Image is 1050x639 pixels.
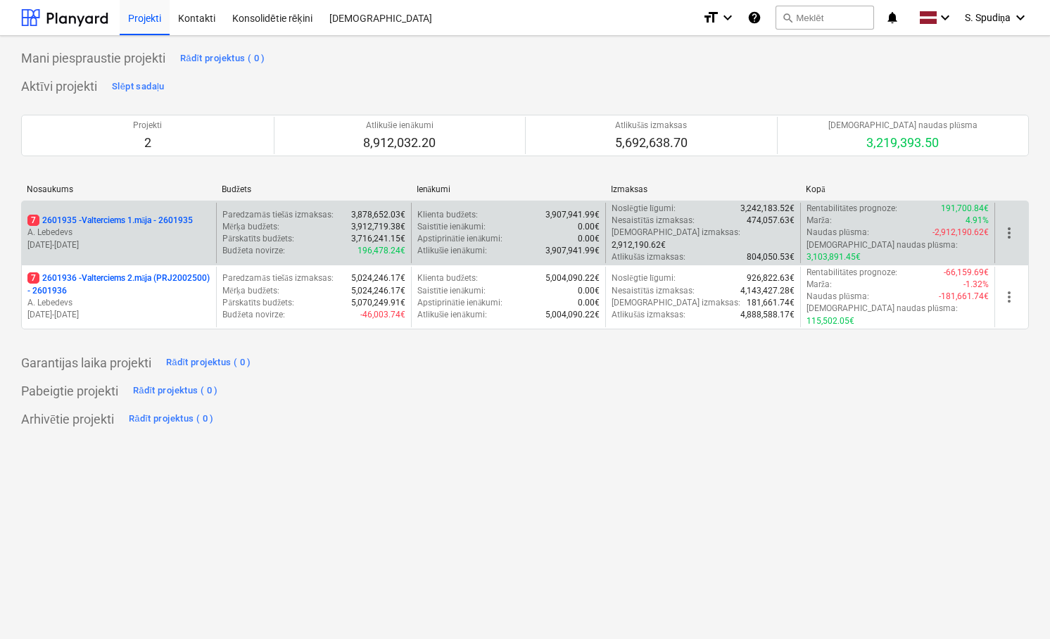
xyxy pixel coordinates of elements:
p: 474,057.63€ [747,215,795,227]
p: 926,822.63€ [747,272,795,284]
p: 5,004,090.22€ [545,309,600,321]
p: [DEMOGRAPHIC_DATA] naudas plūsma [828,120,978,132]
span: S. Spudiņa [965,12,1011,24]
p: [DATE] - [DATE] [27,309,210,321]
div: Kopā [806,184,989,195]
p: 3,103,891.45€ [807,251,861,263]
iframe: Chat Widget [980,571,1050,639]
p: Projekti [133,120,162,132]
p: [DATE] - [DATE] [27,239,210,251]
i: keyboard_arrow_down [937,9,954,26]
p: Atlikušie ienākumi [363,120,436,132]
p: Saistītie ienākumi : [417,221,486,233]
p: Noslēgtie līgumi : [612,272,676,284]
p: -181,661.74€ [939,291,989,303]
p: [DEMOGRAPHIC_DATA] naudas plūsma : [807,303,958,315]
button: Rādīt projektus ( 0 ) [163,352,255,374]
i: format_size [702,9,719,26]
p: 8,912,032.20 [363,134,436,151]
p: 2 [133,134,162,151]
p: 3,219,393.50 [828,134,978,151]
span: more_vert [1001,289,1018,305]
div: 72601936 -Valterciems 2.māja (PRJ2002500) - 2601936A. Lebedevs[DATE]-[DATE] [27,272,210,321]
div: Budžets [222,184,405,195]
p: Atlikušās izmaksas [615,120,688,132]
p: 3,716,241.15€ [351,233,405,245]
div: Izmaksas [611,184,795,194]
p: Apstiprinātie ienākumi : [417,297,503,309]
i: notifications [885,9,899,26]
p: Apstiprinātie ienākumi : [417,233,503,245]
p: Budžeta novirze : [222,309,284,321]
i: Zināšanu pamats [747,9,761,26]
p: 5,024,246.17€ [351,272,405,284]
p: Naudas plūsma : [807,291,869,303]
p: -2,912,190.62€ [932,227,989,239]
div: Rādīt projektus ( 0 ) [166,355,251,371]
span: more_vert [1001,224,1018,241]
p: Mērķa budžets : [222,285,279,297]
span: 7 [27,272,39,284]
p: 5,004,090.22€ [545,272,600,284]
p: 4,888,588.17€ [740,309,795,321]
p: Klienta budžets : [417,272,478,284]
p: 3,912,719.38€ [351,221,405,233]
div: Slēpt sadaļu [112,79,165,95]
p: [DEMOGRAPHIC_DATA] naudas plūsma : [807,239,958,251]
span: search [782,12,793,23]
p: Klienta budžets : [417,209,478,221]
p: 0.00€ [578,221,600,233]
p: 2601935 - Valterciems 1.māja - 2601935 [27,215,193,227]
p: Nesaistītās izmaksas : [612,215,695,227]
button: Rādīt projektus ( 0 ) [177,47,269,70]
p: 5,692,638.70 [615,134,688,151]
p: Atlikušie ienākumi : [417,245,487,257]
p: Noslēgtie līgumi : [612,203,676,215]
p: Mērķa budžets : [222,221,279,233]
p: Saistītie ienākumi : [417,285,486,297]
button: Rādīt projektus ( 0 ) [125,408,217,431]
p: Paredzamās tiešās izmaksas : [222,209,333,221]
p: -66,159.69€ [944,267,989,279]
div: 72601935 -Valterciems 1.māja - 2601935A. Lebedevs[DATE]-[DATE] [27,215,210,251]
p: A. Lebedevs [27,227,210,239]
p: Nesaistītās izmaksas : [612,285,695,297]
p: 0.00€ [578,285,600,297]
p: Arhivētie projekti [21,411,114,428]
p: 115,502.05€ [807,315,854,327]
p: Budžeta novirze : [222,245,284,257]
p: 3,878,652.03€ [351,209,405,221]
p: 2,912,190.62€ [612,239,666,251]
i: keyboard_arrow_down [719,9,736,26]
div: Rādīt projektus ( 0 ) [129,411,214,427]
p: 181,661.74€ [747,297,795,309]
p: Mani piespraustie projekti [21,50,165,67]
p: Rentabilitātes prognoze : [807,203,897,215]
div: Rādīt projektus ( 0 ) [133,383,218,399]
p: [DEMOGRAPHIC_DATA] izmaksas : [612,297,740,309]
p: [DEMOGRAPHIC_DATA] izmaksas : [612,227,740,239]
p: 196,478.24€ [358,245,405,257]
p: Marža : [807,215,832,227]
p: 2601936 - Valterciems 2.māja (PRJ2002500) - 2601936 [27,272,210,296]
p: -1.32% [963,279,989,291]
button: Rādīt projektus ( 0 ) [129,380,222,403]
button: Slēpt sadaļu [108,75,168,98]
p: 3,242,183.52€ [740,203,795,215]
p: Pārskatīts budžets : [222,297,294,309]
p: A. Lebedevs [27,297,210,309]
p: Atlikušie ienākumi : [417,309,487,321]
p: 4,143,427.28€ [740,285,795,297]
p: Naudas plūsma : [807,227,869,239]
span: 7 [27,215,39,226]
p: 3,907,941.99€ [545,245,600,257]
p: Garantijas laika projekti [21,355,151,372]
i: keyboard_arrow_down [1012,9,1029,26]
p: 4.91% [966,215,989,227]
button: Meklēt [776,6,874,30]
p: Aktīvi projekti [21,78,97,95]
p: 5,024,246.17€ [351,285,405,297]
p: Rentabilitātes prognoze : [807,267,897,279]
p: 191,700.84€ [941,203,989,215]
